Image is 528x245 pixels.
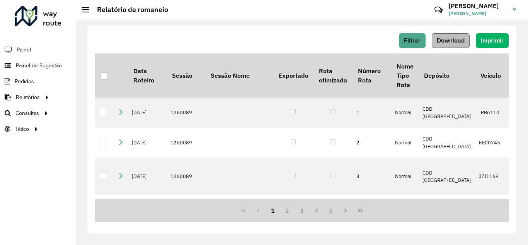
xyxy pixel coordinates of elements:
th: Sessão Nome [205,53,273,98]
td: CDD [GEOGRAPHIC_DATA] [419,98,475,128]
span: Download [437,37,465,44]
button: Download [432,33,470,48]
span: Painel [17,46,31,54]
th: Rota otimizada [313,53,352,98]
td: 2 [353,128,391,158]
td: JZI1169 [475,158,506,195]
td: 1 [353,98,391,128]
td: 3 [353,158,391,195]
th: Exportado [273,53,313,98]
th: Nome Tipo Rota [391,53,419,98]
span: Painel de Sugestão [16,62,62,70]
button: 1 [266,203,280,218]
td: [DATE] [128,195,167,225]
span: [PERSON_NAME] [449,10,507,17]
td: 1260089 [167,195,205,225]
td: Normal [391,195,419,225]
td: CDD [GEOGRAPHIC_DATA] [419,158,475,195]
span: Consultas [15,109,39,117]
button: 4 [309,203,324,218]
span: Filtrar [404,37,421,44]
td: [DATE] [128,158,167,195]
span: Imprimir [481,37,504,44]
button: 3 [295,203,309,218]
td: IPB6110 [475,98,506,128]
td: KEC0745 [475,128,506,158]
td: CDD [GEOGRAPHIC_DATA] [419,128,475,158]
span: Tático [15,125,29,133]
th: Número Rota [353,53,391,98]
a: Contato Rápido [430,2,447,18]
td: 1260089 [167,98,205,128]
td: [DATE] [128,128,167,158]
th: Sessão [167,53,205,98]
h3: [PERSON_NAME] [449,2,507,10]
button: 2 [280,203,295,218]
button: Imprimir [476,33,509,48]
td: [DATE] [128,98,167,128]
td: 1260089 [167,158,205,195]
th: Data Roteiro [128,53,167,98]
button: Filtrar [399,33,426,48]
button: Next Page [338,203,353,218]
th: Depósito [419,53,475,98]
th: Veículo [475,53,506,98]
td: HSP1G09 [475,195,506,225]
td: Normal [391,98,419,128]
button: 5 [324,203,339,218]
td: Normal [391,158,419,195]
button: Last Page [353,203,368,218]
td: Normal [391,128,419,158]
td: 4 [353,195,391,225]
span: Relatórios [16,93,40,101]
td: CDD [GEOGRAPHIC_DATA] [419,195,475,225]
td: 1260089 [167,128,205,158]
h2: Relatório de romaneio [89,5,168,14]
span: Pedidos [15,77,34,86]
